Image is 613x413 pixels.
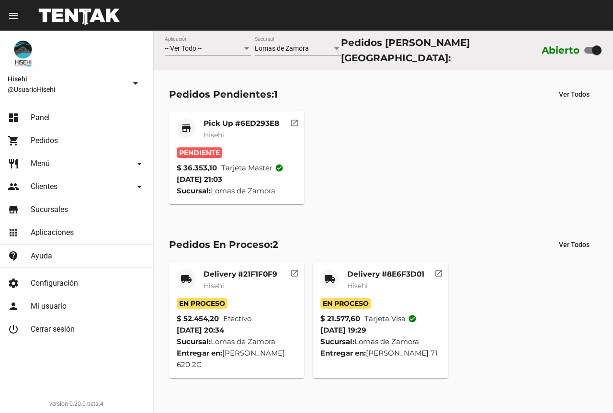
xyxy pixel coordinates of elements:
[8,112,19,123] mat-icon: dashboard
[204,119,279,128] mat-card-title: Pick Up #6ED293E8
[320,337,354,346] strong: Sucursal:
[177,186,211,195] strong: Sucursal:
[177,348,222,357] strong: Entregar en:
[8,324,19,335] mat-icon: power_settings_new
[290,268,299,276] mat-icon: open_in_new
[177,162,217,174] strong: $ 36.353,10
[320,313,360,324] strong: $ 21.577,60
[8,38,38,69] img: b10aa081-330c-4927-a74e-08896fa80e0a.jpg
[177,185,297,197] div: Lomas de Zamora
[204,131,224,139] span: Hisehi
[31,251,52,261] span: Ayuda
[8,227,19,238] mat-icon: apps
[408,314,417,323] mat-icon: check_circle
[8,204,19,215] mat-icon: store
[31,205,68,214] span: Sucursales
[320,298,371,309] span: En Proceso
[8,85,126,94] span: @UsuarioHisehi
[8,135,19,146] mat-icon: shopping_cart
[181,123,192,134] mat-icon: store
[204,281,224,290] span: Hisehi
[551,236,597,253] button: Ver Todos
[559,90,590,98] span: Ver Todos
[169,237,278,252] div: Pedidos En Proceso:
[181,273,192,285] mat-icon: local_shipping
[341,35,537,66] div: Pedidos [PERSON_NAME][GEOGRAPHIC_DATA]:
[542,43,580,58] label: Abierto
[320,325,366,335] span: [DATE] 19:29
[8,181,19,192] mat-icon: people
[274,89,278,100] span: 1
[223,313,251,324] span: Efectivo
[177,337,211,346] strong: Sucursal:
[573,375,603,403] iframe: chat widget
[347,269,424,279] mat-card-title: Delivery #8E6F3D01
[177,298,227,309] span: En Proceso
[31,324,75,334] span: Cerrar sesión
[320,347,441,359] div: [PERSON_NAME] 71
[324,273,336,285] mat-icon: local_shipping
[177,313,219,324] strong: $ 52.454,20
[8,158,19,169] mat-icon: restaurant
[221,162,284,174] span: Tarjeta master
[177,336,297,347] div: Lomas de Zamora
[320,336,441,347] div: Lomas de Zamora
[177,347,297,370] div: [PERSON_NAME] 620 2C
[8,250,19,262] mat-icon: contact_support
[177,325,224,335] span: [DATE] 20:34
[134,181,145,192] mat-icon: arrow_drop_down
[31,113,50,123] span: Panel
[31,136,58,145] span: Pedidos
[290,117,299,126] mat-icon: open_in_new
[31,228,74,237] span: Aplicaciones
[165,45,202,52] span: -- Ver Todo --
[8,10,19,22] mat-icon: menu
[130,78,141,89] mat-icon: arrow_drop_down
[31,182,57,191] span: Clientes
[364,313,417,324] span: Tarjeta visa
[255,45,309,52] span: Lomas de Zamora
[204,269,277,279] mat-card-title: Delivery #21F1F0F9
[347,281,368,290] span: Hisehi
[551,86,597,103] button: Ver Todos
[31,159,50,168] span: Menú
[559,241,590,248] span: Ver Todos
[31,279,78,288] span: Configuración
[320,348,366,357] strong: Entregar en:
[8,73,126,85] span: Hisehi
[177,175,222,184] span: [DATE] 21:03
[8,301,19,312] mat-icon: person
[31,301,67,311] span: Mi usuario
[272,239,278,250] span: 2
[177,147,222,158] span: Pendiente
[134,158,145,169] mat-icon: arrow_drop_down
[169,87,278,102] div: Pedidos Pendientes:
[8,278,19,289] mat-icon: settings
[434,268,443,276] mat-icon: open_in_new
[275,164,284,172] mat-icon: check_circle
[8,399,145,409] div: version 0.20.0-beta.4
